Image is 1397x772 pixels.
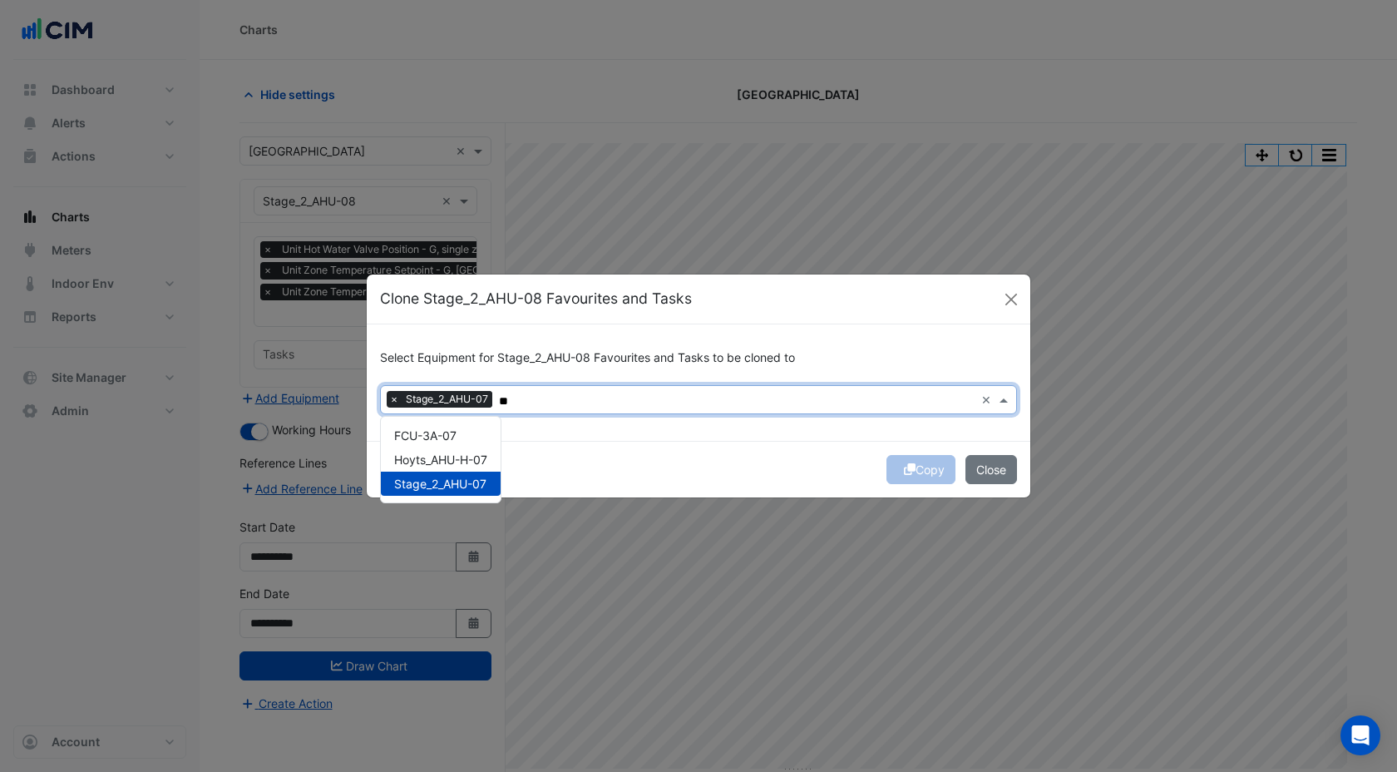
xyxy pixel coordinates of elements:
span: Clear [981,391,995,408]
span: × [387,391,402,408]
span: Hoyts_AHU-H-07 [394,453,487,467]
button: Close [965,455,1017,484]
span: FCU-3A-07 [394,428,457,443]
h6: Select Equipment for Stage_2_AHU-08 Favourites and Tasks to be cloned to [380,351,1017,365]
ng-dropdown-panel: Options list [380,416,501,503]
span: Stage_2_AHU-07 [394,477,486,491]
div: Open Intercom Messenger [1340,715,1380,755]
span: Stage_2_AHU-07 [402,391,492,408]
h5: Clone Stage_2_AHU-08 Favourites and Tasks [380,288,692,309]
button: Close [999,287,1024,312]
